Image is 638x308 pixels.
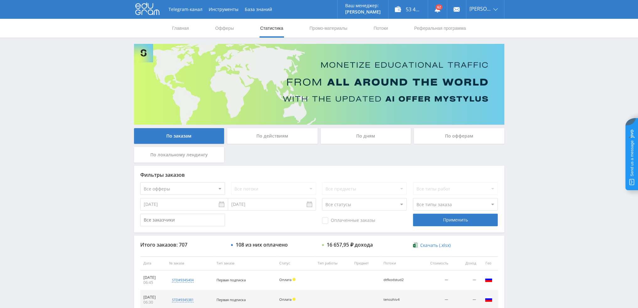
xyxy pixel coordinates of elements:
p: Ваш менеджер: [345,3,381,8]
span: Первая подписка [217,297,246,302]
img: Banner [134,44,504,125]
th: Предмет [351,256,380,270]
th: № заказа [166,256,213,270]
div: Фильтры заказов [140,172,498,178]
div: std#9345404 [172,278,194,283]
span: Холд [292,278,296,281]
span: [PERSON_NAME] [469,6,491,11]
div: std#9345381 [172,297,194,302]
th: Потоки [380,256,417,270]
th: Тип заказа [213,256,276,270]
span: Оплата [279,277,292,282]
a: Скачать (.xlsx) [413,242,451,248]
span: Первая подписка [217,278,246,282]
td: — [417,270,451,290]
p: [PERSON_NAME] [345,9,381,14]
th: Тип работы [314,256,351,270]
input: Все заказчики [140,214,225,226]
a: Статистика [260,19,284,38]
span: Оплаченные заказы [322,217,375,224]
div: По действиям [227,128,318,144]
div: 06:30 [143,300,163,305]
div: [DATE] [143,295,163,300]
div: 06:45 [143,280,163,285]
div: 108 из них оплачено [236,242,288,248]
span: Оплата [279,297,292,302]
th: Гео [479,256,498,270]
th: Статус [276,256,314,270]
img: rus.png [485,276,492,283]
td: — [451,270,479,290]
img: rus.png [485,295,492,303]
div: По офферам [414,128,504,144]
th: Стоимость [417,256,451,270]
div: tenozhiv4 [383,298,412,302]
span: Холд [292,298,296,301]
a: Реферальная программа [414,19,467,38]
a: Промо-материалы [309,19,348,38]
a: Главная [172,19,190,38]
div: 16 657,95 ₽ дохода [327,242,373,248]
img: xlsx [413,242,418,248]
th: Доход [451,256,479,270]
div: По заказам [134,128,224,144]
div: Применить [413,214,498,226]
div: Итого заказов: 707 [140,242,225,248]
div: dtfkodstud2 [383,278,412,282]
div: [DATE] [143,275,163,280]
div: По дням [321,128,411,144]
span: Скачать (.xlsx) [420,243,451,248]
a: Офферы [215,19,235,38]
a: Потоки [373,19,389,38]
div: По локальному лендингу [134,147,224,163]
th: Дата [140,256,166,270]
